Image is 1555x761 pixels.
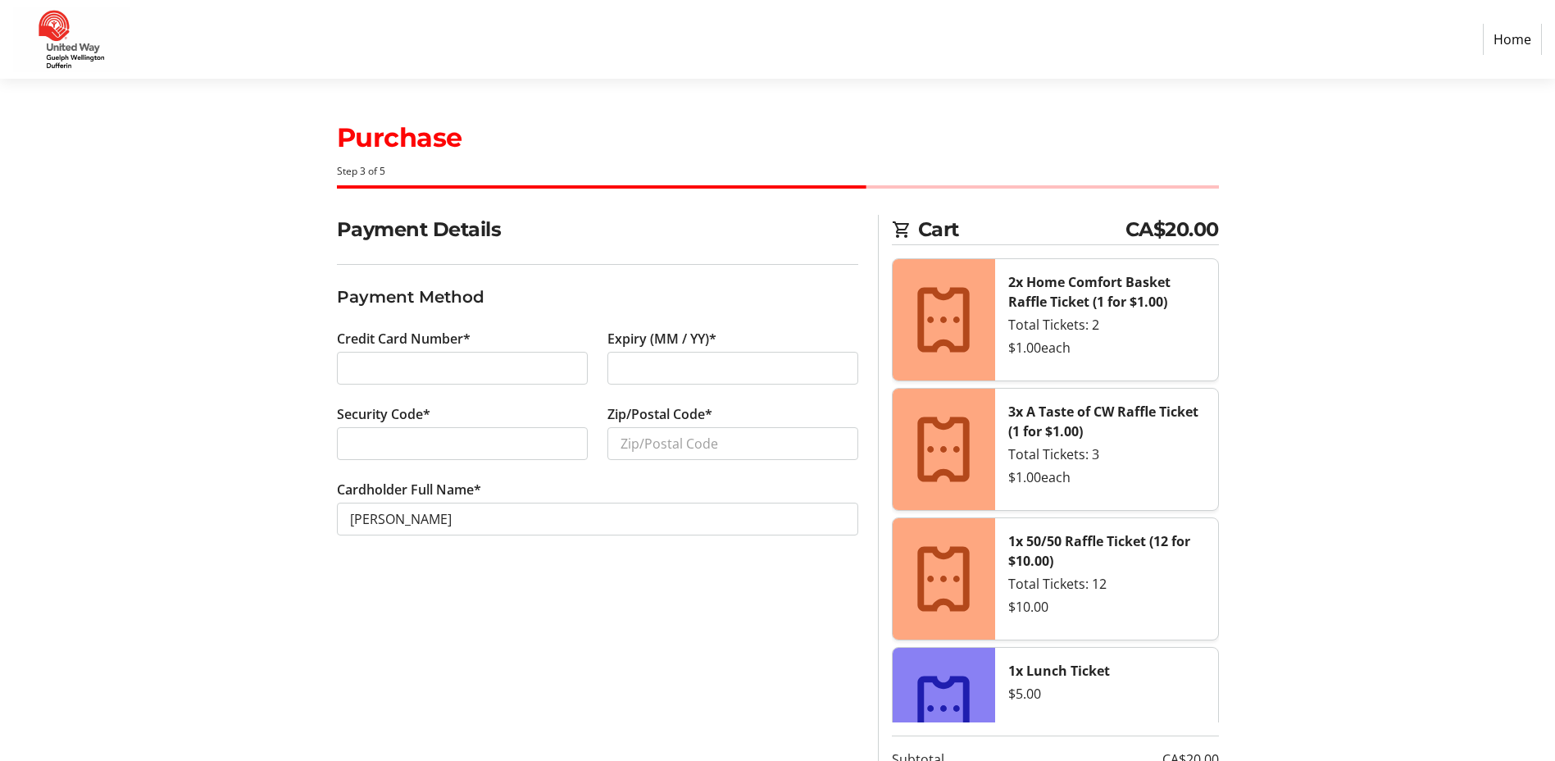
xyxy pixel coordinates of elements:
[337,503,858,535] input: Card Holder Name
[607,427,858,460] input: Zip/Postal Code
[1008,403,1198,440] strong: 3x A Taste of CW Raffle Ticket (1 for $1.00)
[918,215,1125,244] span: Cart
[350,358,575,378] iframe: Secure card number input frame
[337,329,471,349] label: Credit Card Number*
[621,358,845,378] iframe: Secure expiration date input frame
[337,480,481,499] label: Cardholder Full Name*
[607,404,712,424] label: Zip/Postal Code*
[13,7,130,72] img: United Way Guelph Wellington Dufferin's Logo
[1125,215,1219,244] span: CA$20.00
[1008,467,1205,487] div: $1.00 each
[1008,662,1110,680] strong: 1x Lunch Ticket
[607,329,716,349] label: Expiry (MM / YY)*
[350,434,575,453] iframe: Secure CVC input frame
[1008,684,1205,704] div: $5.00
[337,404,430,424] label: Security Code*
[337,285,858,309] h3: Payment Method
[1483,24,1542,55] a: Home
[1008,597,1205,617] div: $10.00
[1008,315,1205,335] div: Total Tickets: 2
[1008,444,1205,464] div: Total Tickets: 3
[1008,338,1205,358] div: $1.00 each
[1008,273,1171,311] strong: 2x Home Comfort Basket Raffle Ticket (1 for $1.00)
[337,118,1219,157] h1: Purchase
[1008,532,1190,570] strong: 1x 50/50 Raffle Ticket (12 for $10.00)
[337,164,1219,179] div: Step 3 of 5
[337,215,858,244] h2: Payment Details
[1008,574,1205,594] div: Total Tickets: 12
